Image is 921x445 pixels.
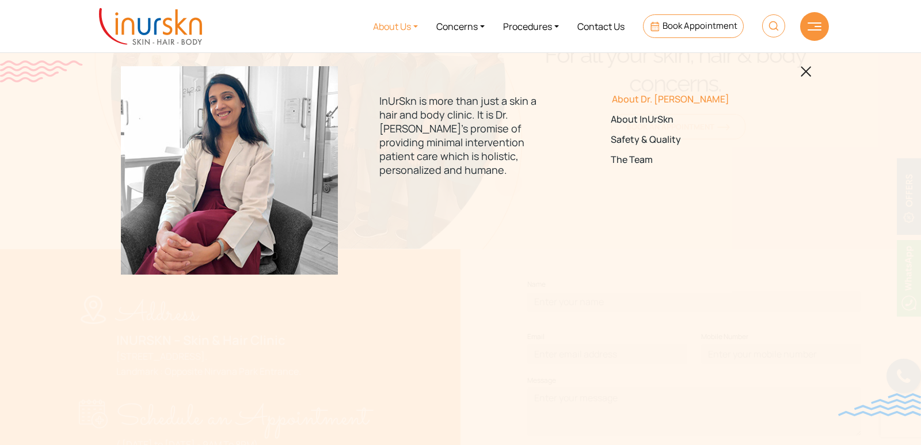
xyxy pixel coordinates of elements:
[838,393,921,416] img: bluewave
[611,114,772,125] a: About InUrSkn
[643,14,744,38] a: Book Appointment
[663,20,737,32] span: Book Appointment
[494,5,568,48] a: Procedures
[808,22,821,31] img: hamLine.svg
[121,66,338,275] img: menuabout
[611,94,772,105] a: About Dr. [PERSON_NAME]
[801,66,812,77] img: blackclosed
[427,5,494,48] a: Concerns
[611,134,772,145] a: Safety & Quality
[568,5,634,48] a: Contact Us
[762,14,785,37] img: HeaderSearch
[379,94,541,177] p: InUrSkn is more than just a skin a hair and body clinic. It is Dr. [PERSON_NAME]'s promise of pro...
[364,5,427,48] a: About Us
[611,155,772,166] a: The Team
[99,8,202,45] img: inurskn-logo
